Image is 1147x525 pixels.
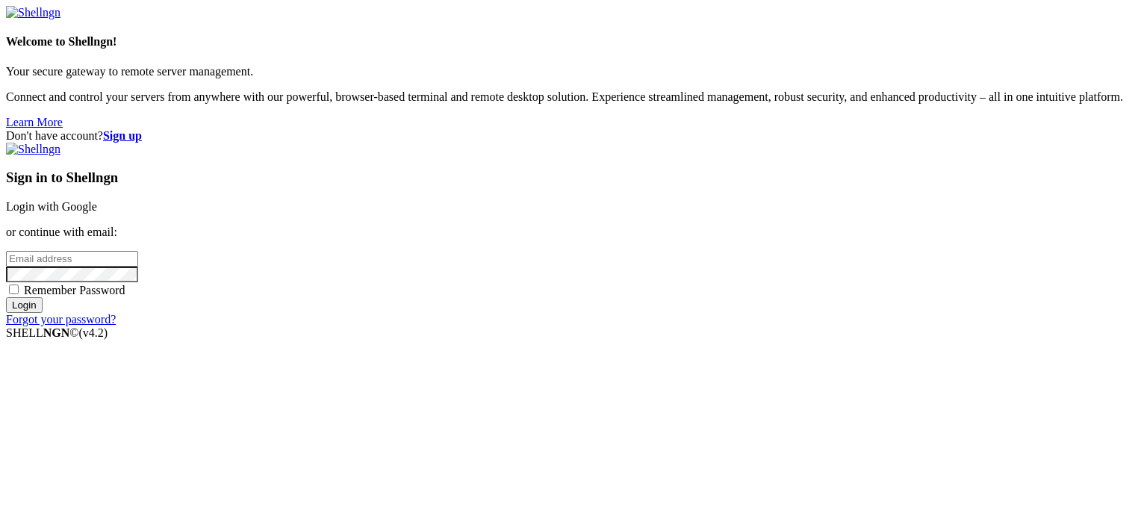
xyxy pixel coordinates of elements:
a: Sign up [103,129,142,142]
span: 4.2.0 [79,326,108,339]
span: Remember Password [24,284,125,296]
p: Connect and control your servers from anywhere with our powerful, browser-based terminal and remo... [6,90,1141,104]
h3: Sign in to Shellngn [6,170,1141,186]
div: Don't have account? [6,129,1141,143]
h4: Welcome to Shellngn! [6,35,1141,49]
b: NGN [43,326,70,339]
a: Login with Google [6,200,97,213]
input: Login [6,297,43,313]
span: SHELL © [6,326,108,339]
p: or continue with email: [6,226,1141,239]
input: Remember Password [9,285,19,294]
a: Learn More [6,116,63,128]
img: Shellngn [6,6,60,19]
a: Forgot your password? [6,313,116,326]
input: Email address [6,251,138,267]
img: Shellngn [6,143,60,156]
p: Your secure gateway to remote server management. [6,65,1141,78]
